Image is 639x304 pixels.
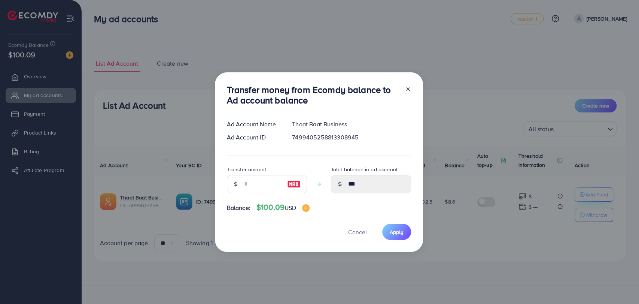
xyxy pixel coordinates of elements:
span: Balance: [227,204,250,212]
button: Apply [382,224,411,240]
label: Transfer amount [227,166,266,173]
h4: $100.09 [256,203,310,212]
div: Ad Account ID [221,133,286,142]
img: image [287,180,301,189]
button: Cancel [339,224,376,240]
label: Total balance in ad account [331,166,398,173]
img: image [302,204,310,212]
div: 7499405258813308945 [286,133,417,142]
iframe: Chat [607,270,633,298]
div: Thaat Baat Business [286,120,417,129]
span: USD [284,204,296,212]
span: Cancel [348,228,367,236]
div: Ad Account Name [221,120,286,129]
span: Apply [390,228,404,236]
h3: Transfer money from Ecomdy balance to Ad account balance [227,84,399,106]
